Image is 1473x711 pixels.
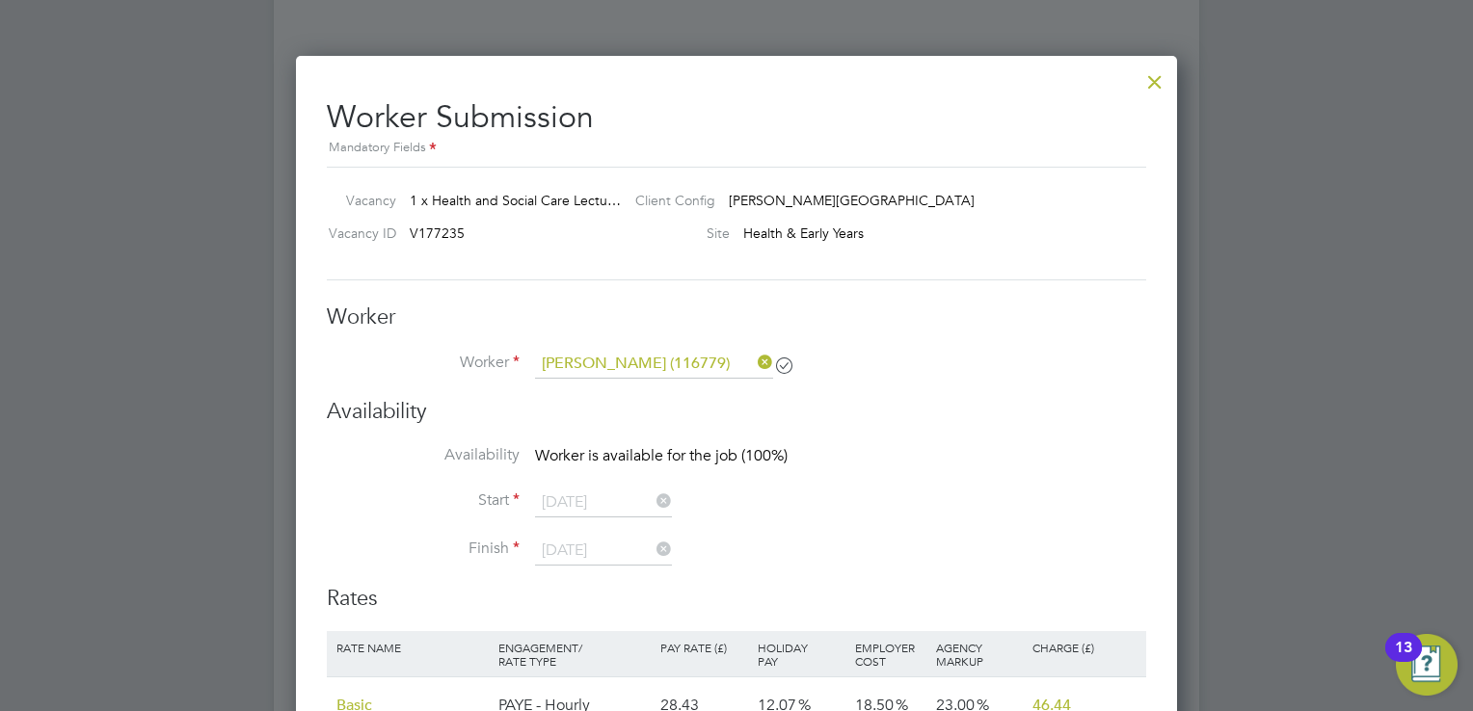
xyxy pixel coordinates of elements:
label: Start [327,490,520,511]
input: Search for... [535,350,773,379]
div: Employer Cost [850,631,931,677]
div: Charge (£) [1028,631,1141,664]
div: 13 [1395,647,1412,672]
div: Engagement/ Rate Type [494,631,656,677]
div: Mandatory Fields [327,138,1146,159]
div: Agency Markup [931,631,1029,677]
span: Worker is available for the job (100%) [535,446,788,465]
h3: Availability [327,398,1146,426]
div: Holiday Pay [753,631,850,677]
div: Pay Rate (£) [656,631,753,664]
h2: Worker Submission [327,83,1146,159]
label: Availability [327,445,520,465]
div: Rate Name [332,631,494,664]
h3: Worker [327,303,1146,331]
label: Client Config [620,192,715,209]
h3: Rates [327,585,1146,613]
label: Vacancy [319,192,396,209]
label: Vacancy ID [319,224,396,242]
span: 1 x Health and Social Care Lectu… [410,192,621,209]
label: Finish [327,539,520,559]
label: Worker [327,353,520,373]
span: V177235 [410,224,465,242]
span: Health & Early Years [743,224,864,242]
span: [PERSON_NAME][GEOGRAPHIC_DATA] [729,192,975,209]
label: Site [620,224,730,242]
input: Select one [535,537,672,566]
button: Open Resource Center, 13 new notifications [1396,634,1458,696]
input: Select one [535,488,672,517]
